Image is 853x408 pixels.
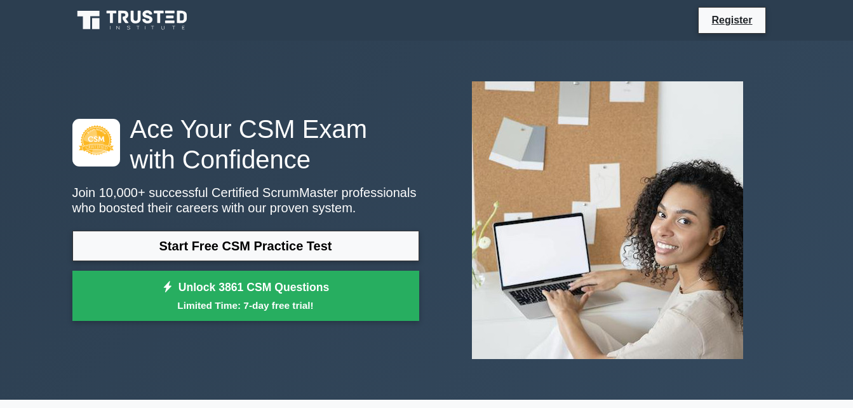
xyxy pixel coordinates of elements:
[704,12,760,28] a: Register
[72,231,419,261] a: Start Free CSM Practice Test
[72,114,419,175] h1: Ace Your CSM Exam with Confidence
[72,271,419,322] a: Unlock 3861 CSM QuestionsLimited Time: 7-day free trial!
[88,298,403,313] small: Limited Time: 7-day free trial!
[72,185,419,215] p: Join 10,000+ successful Certified ScrumMaster professionals who boosted their careers with our pr...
